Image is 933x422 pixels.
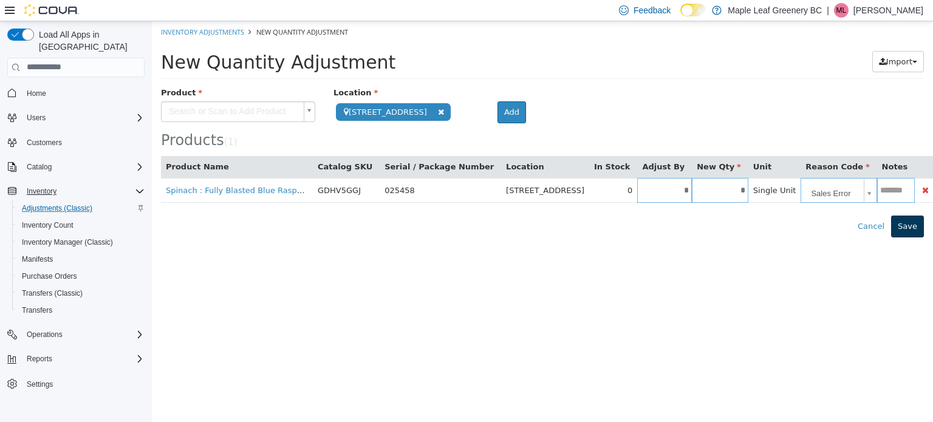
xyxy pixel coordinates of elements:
span: Operations [27,330,63,339]
button: Location [354,140,394,152]
span: Users [22,111,145,125]
button: Settings [2,375,149,392]
a: Purchase Orders [17,269,82,284]
button: Manifests [12,251,149,268]
a: Home [22,86,51,101]
span: Operations [22,327,145,342]
span: Customers [27,138,62,148]
td: 025458 [228,157,349,182]
span: Inventory Count [17,218,145,233]
button: Purchase Orders [12,268,149,285]
span: Adjustments (Classic) [22,203,92,213]
span: Inventory Manager (Classic) [17,235,145,250]
p: Maple Leaf Greenery BC [728,3,822,18]
span: [STREET_ADDRESS] [184,82,299,100]
button: Transfers [12,302,149,319]
button: Users [22,111,50,125]
button: Notes [730,140,758,152]
button: Catalog [2,158,149,175]
a: Manifests [17,252,58,267]
span: Sales Error [651,158,707,182]
button: Inventory [22,184,61,199]
button: Home [2,84,149,102]
td: GDHV5GGJ [161,157,228,182]
span: Settings [22,376,145,391]
span: Manifests [17,252,145,267]
input: Dark Mode [680,4,706,16]
button: Inventory Manager (Classic) [12,234,149,251]
span: Transfers (Classic) [17,286,145,301]
button: Save [739,194,772,216]
span: Catalog [27,162,52,172]
button: Product Name [14,140,80,152]
a: Inventory Manager (Classic) [17,235,118,250]
span: Inventory [22,184,145,199]
span: Location [182,67,226,76]
button: Adjust By [490,140,535,152]
p: | [827,3,829,18]
span: Inventory Count [22,220,73,230]
td: 0 [437,157,485,182]
span: Inventory Manager (Classic) [22,237,113,247]
span: Purchase Orders [22,271,77,281]
button: Add [346,80,374,102]
a: Settings [22,377,58,392]
span: Search or Scan to Add Product [10,81,147,100]
span: Product [9,67,50,76]
span: Inventory [27,186,56,196]
span: Home [22,86,145,101]
button: Users [2,109,149,126]
button: In Stock [442,140,480,152]
button: Reports [2,350,149,367]
span: Customers [22,135,145,150]
button: Transfers (Classic) [12,285,149,302]
button: Inventory Count [12,217,149,234]
span: Products [9,111,72,128]
span: Settings [27,379,53,389]
span: Purchase Orders [17,269,145,284]
button: Cancel [699,194,739,216]
span: [STREET_ADDRESS] [354,165,432,174]
span: Transfers [17,303,145,318]
span: Reports [22,352,145,366]
span: Import [734,36,760,45]
a: Adjustments (Classic) [17,201,97,216]
a: Search or Scan to Add Product [9,80,163,101]
a: Transfers [17,303,57,318]
button: Unit [601,140,622,152]
small: ( ) [72,115,86,126]
a: Spinach : Fully Blasted Blue Raspberry Watermelon Gummy Multipack (5x10mg) [14,165,332,174]
a: Inventory Count [17,218,78,233]
a: Transfers (Classic) [17,286,87,301]
button: Adjustments (Classic) [12,200,149,217]
p: [PERSON_NAME] [853,3,923,18]
span: Feedback [634,4,671,16]
div: Michelle Lim [834,3,849,18]
span: New Quantity Adjustment [104,6,196,15]
a: Sales Error [651,158,723,181]
span: Catalog [22,160,145,174]
span: Transfers [22,305,52,315]
span: Adjustments (Classic) [17,201,145,216]
button: Inventory [2,183,149,200]
a: Customers [22,135,67,150]
button: Operations [2,326,149,343]
button: Operations [22,327,67,342]
button: Delete Product [768,162,779,176]
span: Manifests [22,254,53,264]
span: 1 [76,115,82,126]
span: Home [27,89,46,98]
span: New Qty [545,141,589,150]
button: Customers [2,134,149,151]
button: Reports [22,352,57,366]
button: Catalog SKU [166,140,223,152]
span: Transfers (Classic) [22,288,83,298]
button: Catalog [22,160,56,174]
span: Reason Code [654,141,717,150]
span: Users [27,113,46,123]
button: Import [720,30,772,52]
button: Serial / Package Number [233,140,344,152]
span: Single Unit [601,165,644,174]
a: Inventory Adjustments [9,6,92,15]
